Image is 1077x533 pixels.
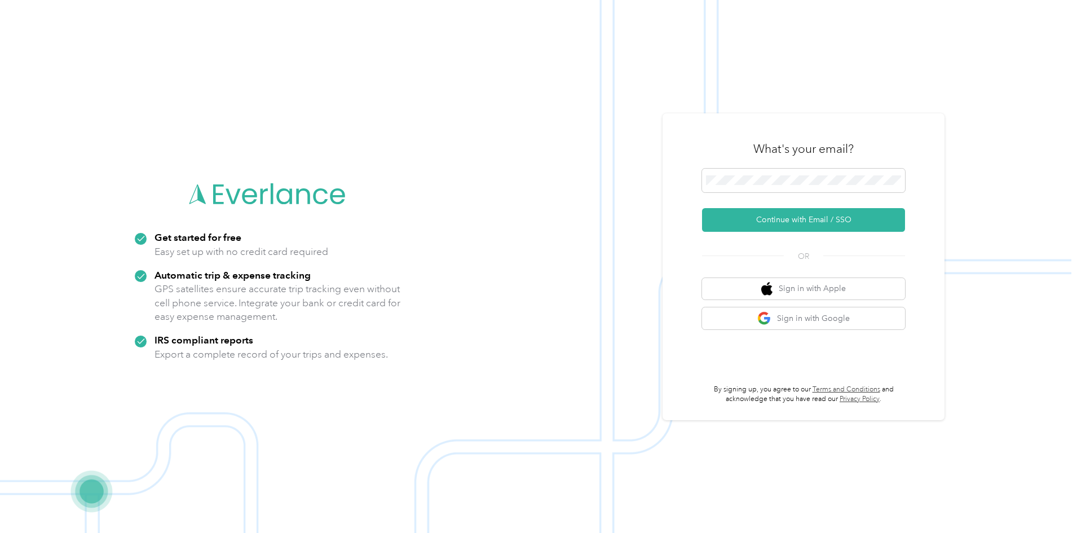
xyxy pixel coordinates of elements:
[753,141,854,157] h3: What's your email?
[840,395,880,403] a: Privacy Policy
[757,311,771,325] img: google logo
[813,385,880,394] a: Terms and Conditions
[761,282,773,296] img: apple logo
[155,231,241,243] strong: Get started for free
[155,269,311,281] strong: Automatic trip & expense tracking
[155,347,388,362] p: Export a complete record of your trips and expenses.
[702,208,905,232] button: Continue with Email / SSO
[155,282,401,324] p: GPS satellites ensure accurate trip tracking even without cell phone service. Integrate your bank...
[784,250,823,262] span: OR
[702,307,905,329] button: google logoSign in with Google
[155,334,253,346] strong: IRS compliant reports
[702,385,905,404] p: By signing up, you agree to our and acknowledge that you have read our .
[702,278,905,300] button: apple logoSign in with Apple
[155,245,328,259] p: Easy set up with no credit card required
[1014,470,1077,533] iframe: Everlance-gr Chat Button Frame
